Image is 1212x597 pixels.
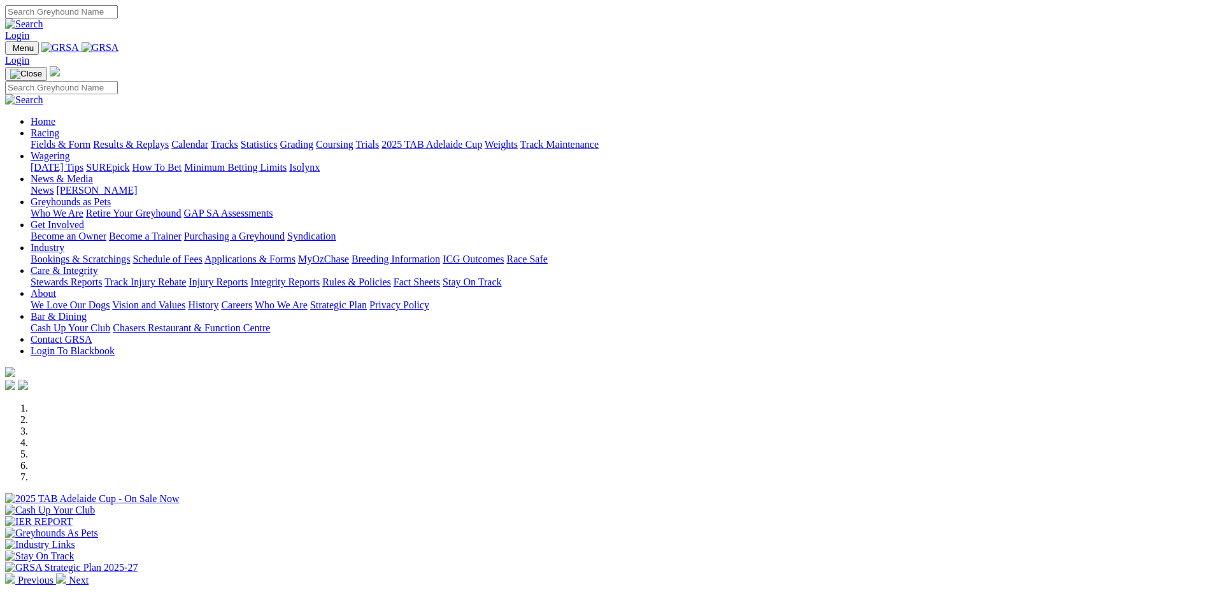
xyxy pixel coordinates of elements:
[184,162,287,173] a: Minimum Betting Limits
[5,30,29,41] a: Login
[50,66,60,76] img: logo-grsa-white.png
[31,116,55,127] a: Home
[31,265,98,276] a: Care & Integrity
[18,575,53,586] span: Previous
[394,277,440,287] a: Fact Sheets
[171,139,208,150] a: Calendar
[132,162,182,173] a: How To Bet
[31,242,64,253] a: Industry
[5,573,15,584] img: chevron-left-pager-white.svg
[443,254,504,264] a: ICG Outcomes
[112,299,185,310] a: Vision and Values
[56,575,89,586] a: Next
[31,322,110,333] a: Cash Up Your Club
[184,231,285,241] a: Purchasing a Greyhound
[485,139,518,150] a: Weights
[355,139,379,150] a: Trials
[69,575,89,586] span: Next
[18,380,28,390] img: twitter.svg
[132,254,202,264] a: Schedule of Fees
[31,322,1207,334] div: Bar & Dining
[221,299,252,310] a: Careers
[31,208,83,219] a: Who We Are
[31,196,111,207] a: Greyhounds as Pets
[5,505,95,516] img: Cash Up Your Club
[31,231,1207,242] div: Get Involved
[31,139,1207,150] div: Racing
[5,516,73,528] img: IER REPORT
[31,254,130,264] a: Bookings & Scratchings
[56,573,66,584] img: chevron-right-pager-white.svg
[5,94,43,106] img: Search
[31,299,1207,311] div: About
[310,299,367,310] a: Strategic Plan
[5,41,39,55] button: Toggle navigation
[204,254,296,264] a: Applications & Forms
[31,299,110,310] a: We Love Our Dogs
[31,254,1207,265] div: Industry
[13,43,34,53] span: Menu
[369,299,429,310] a: Privacy Policy
[86,162,129,173] a: SUREpick
[298,254,349,264] a: MyOzChase
[31,185,1207,196] div: News & Media
[82,42,119,54] img: GRSA
[86,208,182,219] a: Retire Your Greyhound
[289,162,320,173] a: Isolynx
[31,277,1207,288] div: Care & Integrity
[5,367,15,377] img: logo-grsa-white.png
[287,231,336,241] a: Syndication
[520,139,599,150] a: Track Maintenance
[31,219,84,230] a: Get Involved
[5,575,56,586] a: Previous
[31,345,115,356] a: Login To Blackbook
[188,299,218,310] a: History
[280,139,313,150] a: Grading
[255,299,308,310] a: Who We Are
[5,528,98,539] img: Greyhounds As Pets
[5,493,180,505] img: 2025 TAB Adelaide Cup - On Sale Now
[184,208,273,219] a: GAP SA Assessments
[31,208,1207,219] div: Greyhounds as Pets
[316,139,353,150] a: Coursing
[31,185,53,196] a: News
[5,18,43,30] img: Search
[31,231,106,241] a: Become an Owner
[31,334,92,345] a: Contact GRSA
[241,139,278,150] a: Statistics
[109,231,182,241] a: Become a Trainer
[5,5,118,18] input: Search
[31,311,87,322] a: Bar & Dining
[5,562,138,573] img: GRSA Strategic Plan 2025-27
[31,162,1207,173] div: Wagering
[31,162,83,173] a: [DATE] Tips
[5,539,75,550] img: Industry Links
[506,254,547,264] a: Race Safe
[352,254,440,264] a: Breeding Information
[104,277,186,287] a: Track Injury Rebate
[211,139,238,150] a: Tracks
[5,380,15,390] img: facebook.svg
[5,67,47,81] button: Toggle navigation
[5,81,118,94] input: Search
[250,277,320,287] a: Integrity Reports
[5,55,29,66] a: Login
[10,69,42,79] img: Close
[31,150,70,161] a: Wagering
[5,550,74,562] img: Stay On Track
[31,127,59,138] a: Racing
[381,139,482,150] a: 2025 TAB Adelaide Cup
[41,42,79,54] img: GRSA
[31,277,102,287] a: Stewards Reports
[31,173,93,184] a: News & Media
[443,277,501,287] a: Stay On Track
[31,139,90,150] a: Fields & Form
[56,185,137,196] a: [PERSON_NAME]
[322,277,391,287] a: Rules & Policies
[189,277,248,287] a: Injury Reports
[93,139,169,150] a: Results & Replays
[31,288,56,299] a: About
[113,322,270,333] a: Chasers Restaurant & Function Centre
